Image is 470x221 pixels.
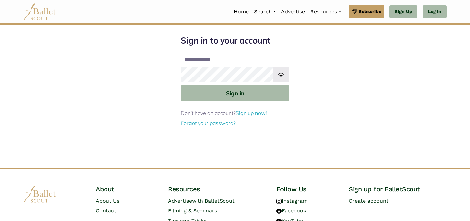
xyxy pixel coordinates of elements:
[168,185,266,193] h4: Resources
[276,199,282,204] img: instagram logo
[168,198,235,204] a: Advertisewith BalletScout
[231,5,251,19] a: Home
[389,5,417,18] a: Sign Up
[96,185,157,193] h4: About
[349,185,447,193] h4: Sign up for BalletScout
[181,109,289,118] p: Don't have an account?
[359,8,381,15] span: Subscribe
[276,209,282,214] img: facebook logo
[349,198,388,204] a: Create account
[308,5,343,19] a: Resources
[278,5,308,19] a: Advertise
[276,198,308,204] a: Instagram
[96,208,116,214] a: Contact
[168,208,217,214] a: Filming & Seminars
[181,120,236,126] a: Forgot your password?
[276,208,306,214] a: Facebook
[423,5,447,18] a: Log In
[181,85,289,101] button: Sign in
[352,8,357,15] img: gem.svg
[251,5,278,19] a: Search
[349,5,384,18] a: Subscribe
[276,185,338,193] h4: Follow Us
[23,185,56,203] img: logo
[96,198,119,204] a: About Us
[181,35,289,46] h1: Sign in to your account
[192,198,235,204] span: with BalletScout
[236,110,267,116] a: Sign up now!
